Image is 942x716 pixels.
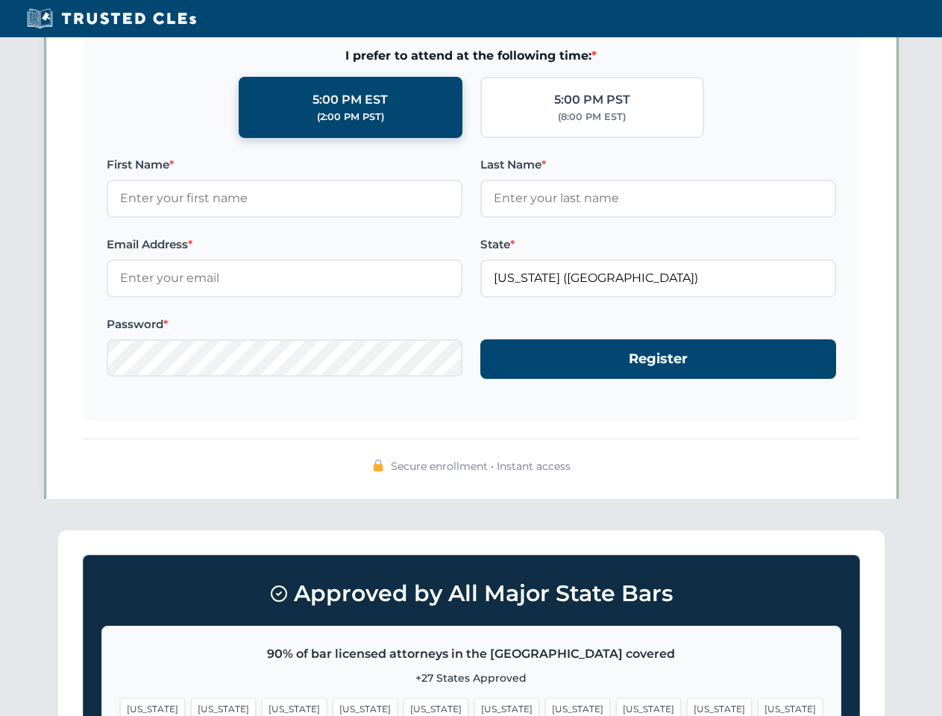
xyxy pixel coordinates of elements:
[107,156,462,174] label: First Name
[480,236,836,254] label: State
[372,459,384,471] img: 🔒
[120,670,823,686] p: +27 States Approved
[107,315,462,333] label: Password
[22,7,201,30] img: Trusted CLEs
[120,644,823,664] p: 90% of bar licensed attorneys in the [GEOGRAPHIC_DATA] covered
[480,156,836,174] label: Last Name
[107,236,462,254] label: Email Address
[558,110,626,125] div: (8:00 PM EST)
[107,46,836,66] span: I prefer to attend at the following time:
[480,260,836,297] input: Florida (FL)
[391,458,571,474] span: Secure enrollment • Instant access
[480,180,836,217] input: Enter your last name
[554,90,630,110] div: 5:00 PM PST
[107,180,462,217] input: Enter your first name
[101,574,841,614] h3: Approved by All Major State Bars
[313,90,388,110] div: 5:00 PM EST
[317,110,384,125] div: (2:00 PM PST)
[107,260,462,297] input: Enter your email
[480,339,836,379] button: Register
